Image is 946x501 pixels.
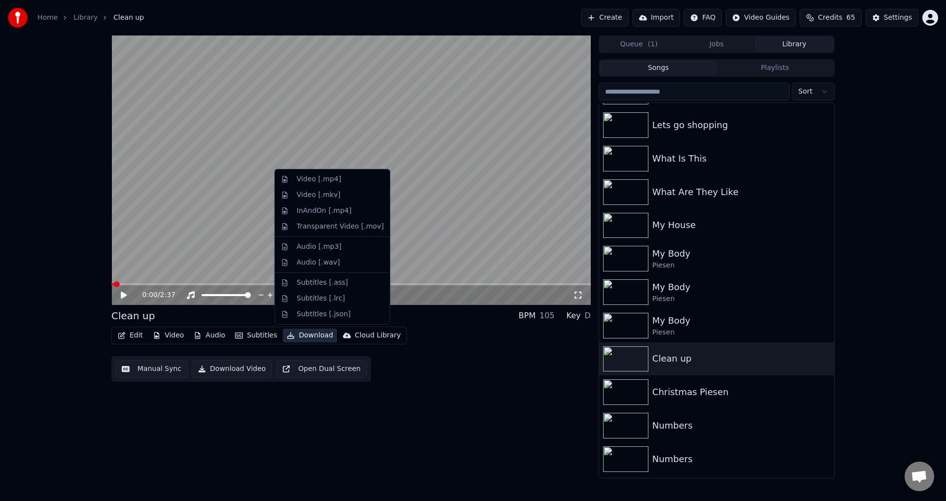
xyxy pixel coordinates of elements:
[652,314,830,328] div: My Body
[726,9,796,27] button: Video Guides
[652,118,830,132] div: Lets go shopping
[297,294,345,303] div: Subtitles [.lrc]
[600,37,678,52] button: Queue
[355,331,401,340] div: Cloud Library
[8,8,28,28] img: youka
[115,360,188,378] button: Manual Sync
[190,329,229,342] button: Audio
[231,329,281,342] button: Subtitles
[846,13,855,23] span: 65
[297,206,352,216] div: InAndOn [.mp4]
[519,310,536,322] div: BPM
[652,419,830,433] div: Numbers
[297,278,348,288] div: Subtitles [.ass]
[160,290,175,300] span: 2:37
[684,9,722,27] button: FAQ
[905,462,934,491] div: Open chat
[652,261,830,270] div: Piesen
[37,13,58,23] a: Home
[297,258,340,267] div: Audio [.wav]
[755,37,833,52] button: Library
[652,218,830,232] div: My House
[633,9,680,27] button: Import
[652,247,830,261] div: My Body
[866,9,918,27] button: Settings
[585,310,591,322] div: D
[798,87,812,97] span: Sort
[114,329,147,342] button: Edit
[540,310,555,322] div: 105
[652,352,830,366] div: Clean up
[149,329,188,342] button: Video
[600,61,717,75] button: Songs
[652,328,830,337] div: Piesen
[678,37,756,52] button: Jobs
[111,309,155,323] div: Clean up
[297,242,341,252] div: Audio [.mp3]
[652,280,830,294] div: My Body
[73,13,98,23] a: Library
[652,385,830,399] div: Christmas Piesen
[142,290,166,300] div: /
[652,185,830,199] div: What Are They Like
[276,360,367,378] button: Open Dual Screen
[652,294,830,304] div: Piesen
[142,290,158,300] span: 0:00
[297,222,384,232] div: Transparent Video [.mov]
[581,9,629,27] button: Create
[192,360,272,378] button: Download Video
[648,39,658,49] span: ( 1 )
[716,61,833,75] button: Playlists
[297,190,340,200] div: Video [.mkv]
[37,13,144,23] nav: breadcrumb
[297,174,341,184] div: Video [.mp4]
[297,309,351,319] div: Subtitles [.json]
[818,13,842,23] span: Credits
[800,9,861,27] button: Credits65
[113,13,144,23] span: Clean up
[884,13,912,23] div: Settings
[567,310,581,322] div: Key
[652,152,830,166] div: What Is This
[283,329,337,342] button: Download
[652,452,830,466] div: Numbers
